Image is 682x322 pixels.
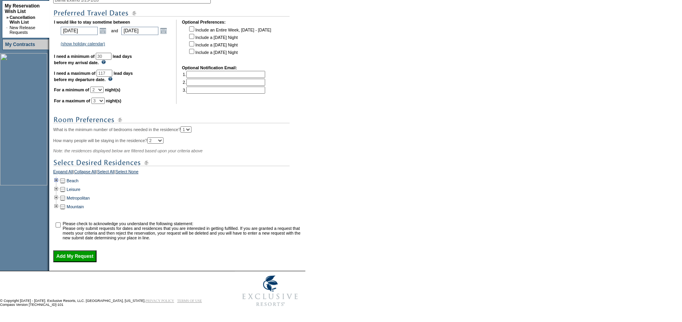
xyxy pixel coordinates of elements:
img: Exclusive Resorts [235,271,305,311]
a: TERMS OF USE [177,299,202,303]
a: New Release Requests [9,25,35,35]
input: Date format: M/D/Y. Shortcut keys: [T] for Today. [UP] or [.] for Next Day. [DOWN] or [,] for Pre... [61,27,98,35]
img: questionMark_lightBlue.gif [101,60,106,64]
img: subTtlRoomPreferences.gif [53,115,290,125]
a: Open the calendar popup. [159,26,168,35]
a: Select None [115,169,138,176]
b: I would like to stay sometime between [54,20,130,24]
b: lead days before my departure date. [54,71,133,82]
a: My Reservation Wish List [5,3,40,14]
a: Collapse All [74,169,96,176]
td: 2. [183,79,265,86]
b: For a maximum of [54,98,90,103]
a: Leisure [67,187,80,192]
input: Date format: M/D/Y. Shortcut keys: [T] for Today. [UP] or [.] for Next Day. [DOWN] or [,] for Pre... [121,27,158,35]
td: 3. [183,87,265,94]
a: Beach [67,178,78,183]
td: Please check to acknowledge you understand the following statement: Please only submit requests f... [63,221,303,240]
a: Open the calendar popup. [98,26,107,35]
a: Cancellation Wish List [9,15,35,24]
img: questionMark_lightBlue.gif [108,77,113,81]
td: 1. [183,71,265,78]
td: and [110,25,119,36]
a: My Contracts [5,42,35,47]
b: night(s) [106,98,121,103]
div: | | | [53,169,303,176]
input: Add My Request [53,250,97,262]
a: Mountain [67,204,84,209]
a: Select All [97,169,115,176]
td: · [6,25,9,35]
b: » [6,15,9,20]
b: Optional Preferences: [182,20,226,24]
td: Include an Entire Week, [DATE] - [DATE] Include a [DATE] Night Include a [DATE] Night Include a [... [188,25,271,60]
a: Expand All [53,169,73,176]
b: night(s) [105,87,120,92]
a: PRIVACY POLICY [145,299,174,303]
b: I need a maximum of [54,71,95,76]
a: Metropolitan [67,196,90,200]
b: Optional Notification Email: [182,65,237,70]
b: I need a minimum of [54,54,95,59]
span: Note: the residences displayed below are filtered based upon your criteria above [53,148,203,153]
b: lead days before my arrival date. [54,54,132,65]
b: For a minimum of [54,87,89,92]
a: (show holiday calendar) [61,41,105,46]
